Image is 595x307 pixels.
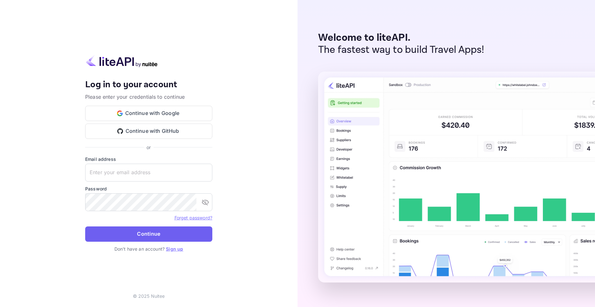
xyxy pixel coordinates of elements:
[85,185,212,192] label: Password
[166,246,183,252] a: Sign up
[85,79,212,90] h4: Log in to your account
[85,246,212,252] p: Don't have an account?
[199,196,212,209] button: toggle password visibility
[85,226,212,242] button: Continue
[147,144,151,151] p: or
[318,44,484,56] p: The fastest way to build Travel Apps!
[174,215,212,220] a: Forget password?
[318,32,484,44] p: Welcome to liteAPI.
[85,93,212,101] p: Please enter your credentials to continue
[85,106,212,121] button: Continue with Google
[85,156,212,162] label: Email address
[133,293,165,299] p: © 2025 Nuitee
[174,214,212,221] a: Forget password?
[85,55,158,67] img: liteapi
[85,124,212,139] button: Continue with GitHub
[85,164,212,182] input: Enter your email address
